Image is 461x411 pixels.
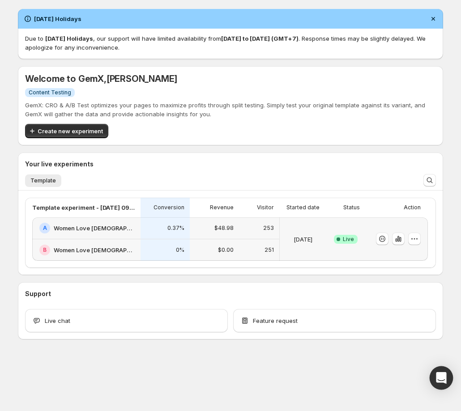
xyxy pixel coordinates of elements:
div: Open Intercom Messenger [430,366,453,390]
span: Live [343,236,354,243]
p: 253 [263,225,274,232]
h2: [DATE] Holidays [34,14,81,23]
strong: [DATE] to [DATE] (GMT+7) [221,35,299,42]
button: Create new experiment [25,124,108,138]
p: Visitor [257,204,274,211]
span: Content Testing [29,89,71,96]
p: [DATE] [294,235,312,244]
p: Revenue [210,204,234,211]
p: Conversion [154,204,184,211]
p: Started date [286,204,320,211]
span: Template [30,177,56,184]
p: Due to , our support will have limited availability from . Response times may be slightly delayed... [25,34,436,52]
p: Action [404,204,421,211]
h2: B [43,246,47,254]
strong: [DATE] Holidays [45,35,93,42]
h2: Women Love [DEMOGRAPHIC_DATA] [54,246,135,254]
h2: Women Love [DEMOGRAPHIC_DATA] [54,224,135,233]
p: 251 [265,246,274,254]
h3: Your live experiments [25,160,94,169]
p: 0.37% [167,225,184,232]
button: Dismiss notification [427,13,440,25]
p: $0.00 [218,246,234,254]
span: Create new experiment [38,127,103,136]
span: , [PERSON_NAME] [104,73,177,84]
span: Live chat [45,316,70,325]
p: Template experiment - [DATE] 09:47:14 [32,203,135,212]
span: Feature request [253,316,298,325]
button: Search and filter results [423,174,436,186]
h3: Support [25,289,51,298]
p: Status [343,204,360,211]
p: GemX: CRO & A/B Test optimizes your pages to maximize profits through split testing. Simply test ... [25,101,436,119]
h2: A [43,225,47,232]
h5: Welcome to GemX [25,73,436,84]
p: $48.98 [214,225,234,232]
p: 0% [176,246,184,254]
